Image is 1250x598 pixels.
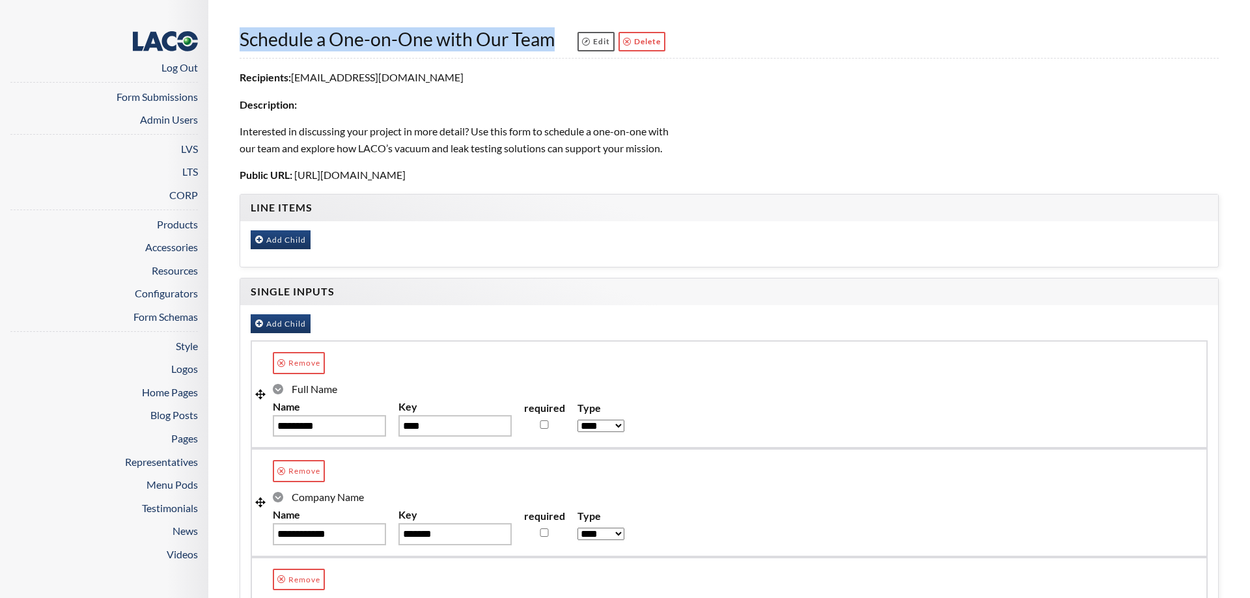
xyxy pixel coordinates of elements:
[181,143,198,155] a: LVS
[273,569,325,590] a: Remove
[273,398,386,415] label: Name
[133,310,198,323] a: Form Schemas
[251,285,1208,299] h4: Single Inputs
[398,398,512,415] label: Key
[176,340,198,352] a: Style
[251,201,1208,215] h4: Line Items
[171,362,198,375] a: Logos
[145,241,198,253] a: Accessories
[240,28,555,50] span: Schedule a One-on-One with Our Team
[240,169,292,181] b: Public URL:
[273,352,325,374] a: Remove
[577,400,624,416] label: Type
[171,432,198,444] a: Pages
[292,491,364,503] span: Company Name
[294,169,406,181] span: [URL][DOMAIN_NAME]
[240,71,291,83] b: Recipients:
[146,478,198,491] a: Menu Pods
[182,165,198,178] a: LTS
[251,230,311,249] a: Add Child
[292,383,337,395] span: Full Name
[273,506,386,523] label: Name
[150,409,198,421] a: Blog Posts
[273,460,325,482] a: Remove
[117,90,198,103] a: Form Submissions
[135,287,198,299] a: Configurators
[577,32,615,51] a: Edit
[251,314,311,333] a: Add Child
[142,386,198,398] a: Home Pages
[125,455,198,468] a: Representatives
[152,264,198,277] a: Resources
[618,32,665,51] a: Delete
[398,506,512,523] label: Key
[167,548,198,560] a: Videos
[142,502,198,514] a: Testimonials
[524,508,565,524] label: required
[240,123,676,156] p: Interested in discussing your project in more detail? Use this form to schedule a one-on-one with...
[169,189,198,201] a: CORP
[577,508,624,524] label: Type
[240,69,676,86] p: [EMAIL_ADDRESS][DOMAIN_NAME]
[161,61,198,74] a: Log Out
[240,98,297,111] b: Description:
[140,113,198,126] a: Admin Users
[524,400,565,416] label: required
[157,218,198,230] a: Products
[173,524,198,537] a: News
